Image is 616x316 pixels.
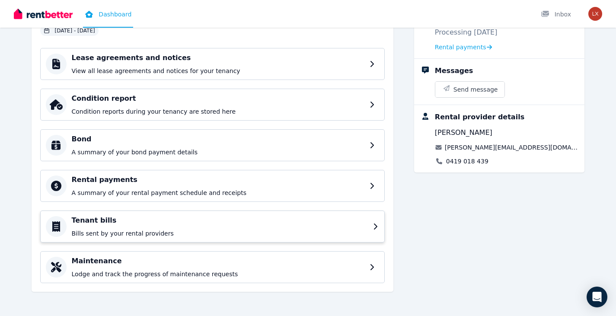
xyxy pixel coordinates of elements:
div: Inbox [541,10,571,19]
button: Send message [435,82,505,97]
span: Rental payments [435,43,486,51]
div: Rental provider details [435,112,524,122]
span: Send message [453,85,498,94]
a: 0419 018 439 [446,157,488,166]
h4: Tenant bills [72,215,368,226]
h4: Condition report [72,93,364,104]
h4: Rental payments [72,175,364,185]
p: Lodge and track the progress of maintenance requests [72,270,364,278]
img: Lachlan Colgrave [588,7,602,21]
span: [PERSON_NAME] [435,128,492,138]
div: Messages [435,66,473,76]
p: A summary of your rental payment schedule and receipts [72,188,364,197]
span: [DATE] - [DATE] [55,27,95,34]
h4: Lease agreements and notices [72,53,364,63]
p: Processing [DATE] [435,27,498,38]
a: Rental payments [435,43,492,51]
h4: Bond [72,134,364,144]
p: Condition reports during your tenancy are stored here [72,107,364,116]
p: View all lease agreements and notices for your tenancy [72,67,364,75]
p: Bills sent by your rental providers [72,229,368,238]
a: [PERSON_NAME][EMAIL_ADDRESS][DOMAIN_NAME] [445,143,578,152]
img: RentBetter [14,7,73,20]
h4: Maintenance [72,256,364,266]
div: Open Intercom Messenger [587,287,607,307]
p: A summary of your bond payment details [72,148,364,156]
